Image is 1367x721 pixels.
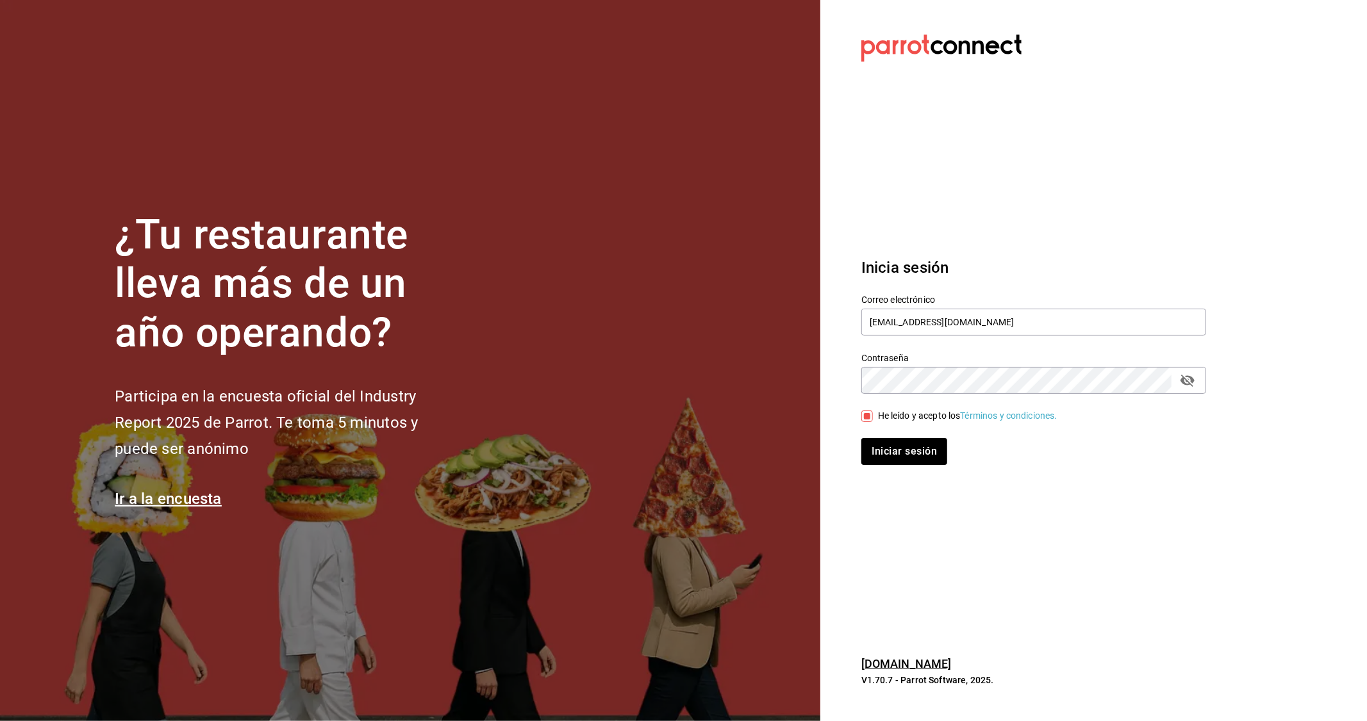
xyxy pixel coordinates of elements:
[861,256,1206,279] h3: Inicia sesión
[861,353,1206,362] label: Contraseña
[861,309,1206,336] input: Ingresa tu correo electrónico
[115,384,461,462] h2: Participa en la encuesta oficial del Industry Report 2025 de Parrot. Te toma 5 minutos y puede se...
[961,410,1057,421] a: Términos y condiciones.
[1177,369,1198,391] button: passwordField
[115,211,461,358] h1: ¿Tu restaurante lleva más de un año operando?
[861,674,1206,686] p: V1.70.7 - Parrot Software, 2025.
[861,295,1206,304] label: Correo electrónico
[878,409,1057,423] div: He leído y acepto los
[115,490,222,508] a: Ir a la encuesta
[861,657,952,670] a: [DOMAIN_NAME]
[861,438,947,465] button: Iniciar sesión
